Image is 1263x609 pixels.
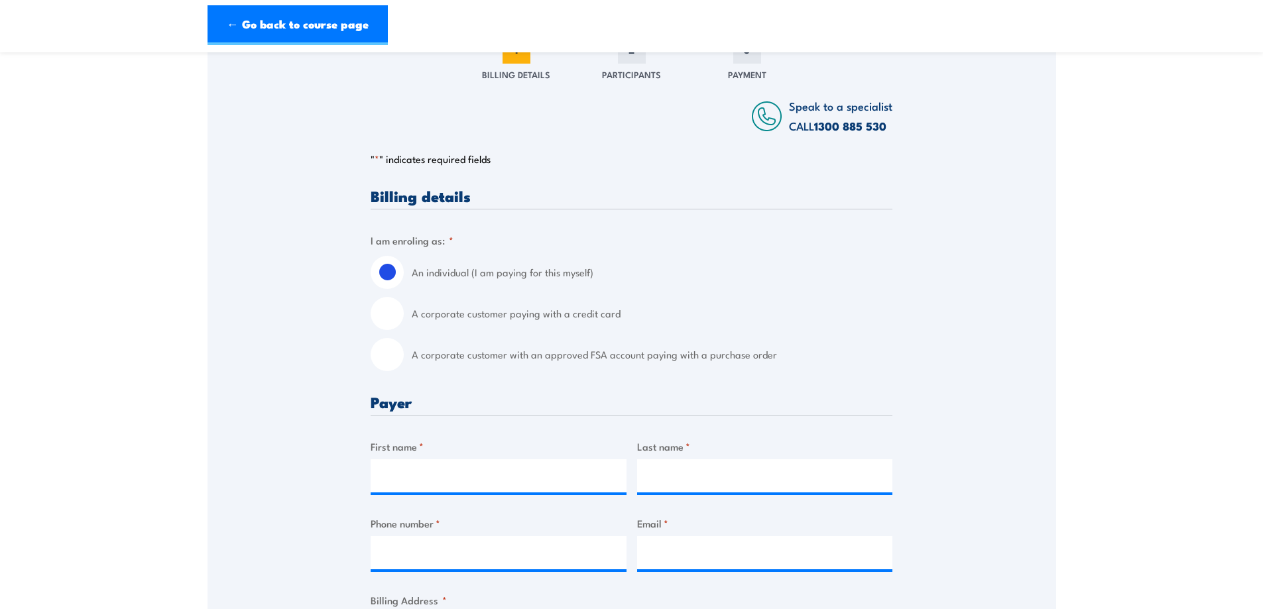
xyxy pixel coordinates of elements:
[371,516,627,531] label: Phone number
[371,233,453,248] legend: I am enroling as:
[412,297,892,330] label: A corporate customer paying with a credit card
[371,188,892,203] h3: Billing details
[789,97,892,134] span: Speak to a specialist CALL
[482,68,550,81] span: Billing Details
[728,68,766,81] span: Payment
[371,439,627,454] label: First name
[208,5,388,45] a: ← Go back to course page
[412,256,892,289] label: An individual (I am paying for this myself)
[371,152,892,166] p: " " indicates required fields
[602,68,661,81] span: Participants
[637,439,893,454] label: Last name
[412,338,892,371] label: A corporate customer with an approved FSA account paying with a purchase order
[371,394,892,410] h3: Payer
[637,516,893,531] label: Email
[371,592,447,608] legend: Billing Address
[814,117,886,135] a: 1300 885 530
